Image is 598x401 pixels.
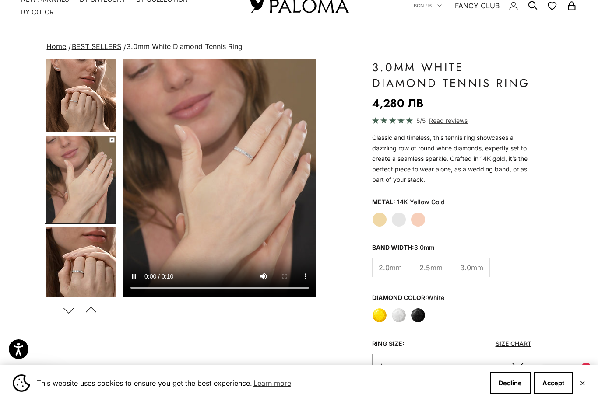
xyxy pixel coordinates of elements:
[372,291,444,304] legend: Diamond Color:
[397,195,445,209] variant-option-value: 14K Yellow Gold
[13,374,30,392] img: Cookie banner
[46,42,66,51] a: Home
[372,354,531,378] button: 4
[429,115,468,126] span: Read reviews
[414,2,433,10] span: BGN лв.
[414,2,442,10] button: BGN лв.
[21,8,54,17] summary: By Color
[45,226,116,314] button: Go to item 6
[37,377,483,390] span: This website uses cookies to ensure you get the best experience.
[46,227,116,314] img: #YellowGold #WhiteGold #RoseGold
[372,115,531,126] a: 5/5 Read reviews
[372,94,423,112] sale-price: 4,280 лв
[45,45,116,133] button: Go to item 4
[427,294,444,301] variant-option-value: white
[534,372,573,394] button: Accept
[46,136,116,223] img: #YellowGold #WhiteGold #RoseGold
[46,45,116,132] img: #YellowGold #WhiteGold #RoseGold
[372,133,531,185] p: Classic and timeless, this tennis ring showcases a dazzling row of round white diamonds, expertly...
[127,42,243,51] span: 3.0mm White Diamond Tennis Ring
[45,136,116,224] button: Go to item 5
[419,262,443,273] span: 2.5mm
[372,195,395,209] legend: Metal:
[123,59,316,297] video: #YellowGold #WhiteGold #RoseGold
[416,115,426,126] span: 5/5
[379,362,383,370] span: 4
[252,377,292,390] a: Learn more
[460,262,483,273] span: 3.0mm
[123,59,316,297] div: Item 5 of 13
[372,59,531,91] h1: 3.0mm White Diamond Tennis Ring
[372,241,434,254] legend: Band Width:
[414,244,434,251] variant-option-value: 3.0mm
[45,41,553,53] nav: breadcrumbs
[490,372,531,394] button: Decline
[72,42,121,51] a: BEST SELLERS
[379,262,402,273] span: 2.0mm
[372,337,405,350] legend: Ring size:
[496,340,531,347] a: Size Chart
[580,380,585,386] button: Close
